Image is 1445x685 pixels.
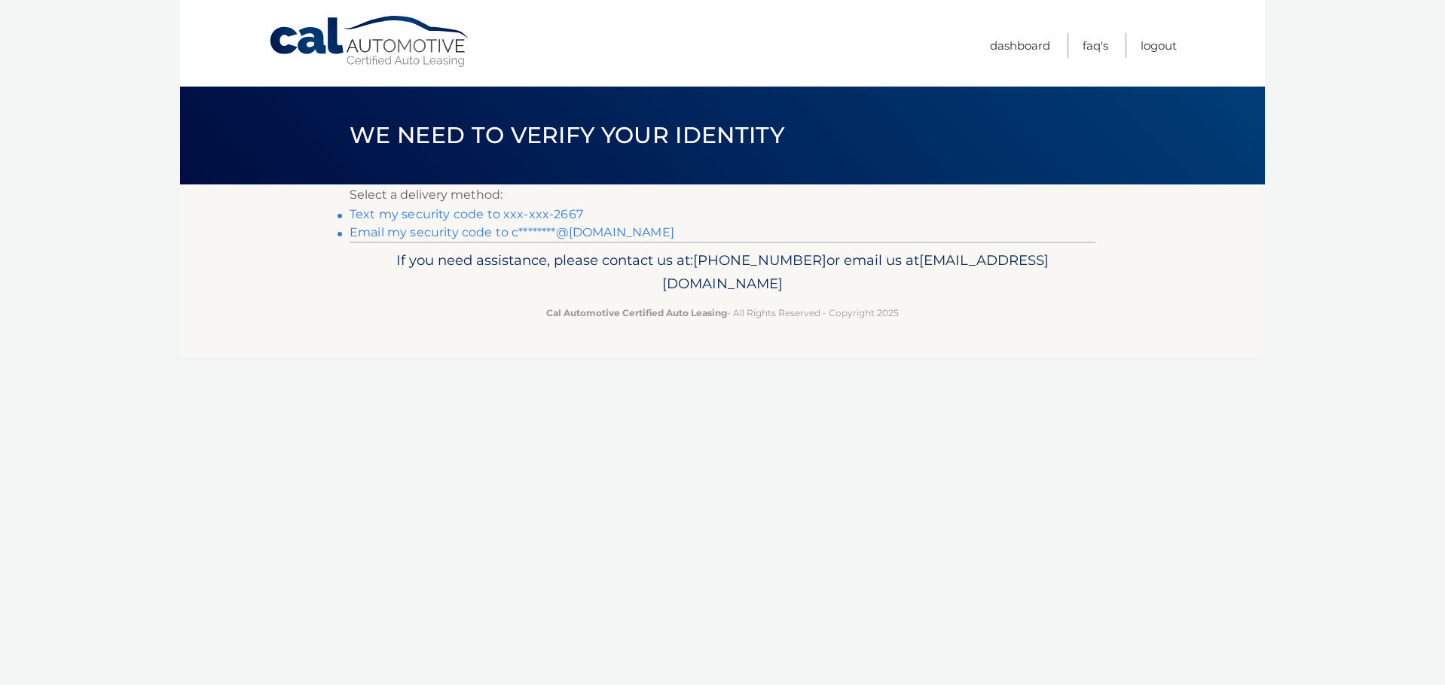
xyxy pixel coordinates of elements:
a: FAQ's [1083,33,1108,58]
a: Logout [1141,33,1177,58]
span: We need to verify your identity [350,121,784,149]
a: Email my security code to c********@[DOMAIN_NAME] [350,225,674,239]
p: Select a delivery method: [350,184,1095,205]
a: Text my security code to xxx-xxx-2667 [350,207,583,221]
a: Cal Automotive [268,15,472,68]
p: - All Rights Reserved - Copyright 2025 [359,305,1086,321]
a: Dashboard [990,33,1050,58]
p: If you need assistance, please contact us at: or email us at [359,248,1086,297]
strong: Cal Automotive Certified Auto Leasing [546,307,727,318]
span: [PHONE_NUMBER] [693,251,826,269]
